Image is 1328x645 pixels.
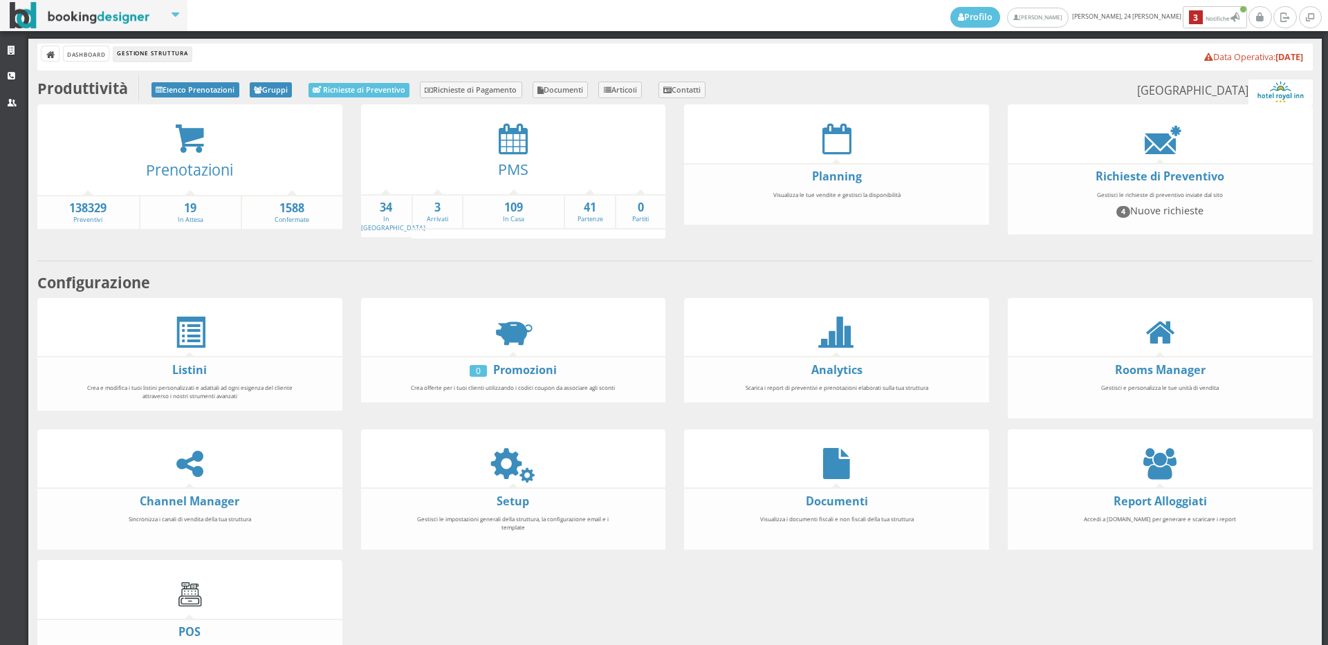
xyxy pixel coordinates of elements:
a: Channel Manager [140,494,239,509]
strong: 1588 [242,200,342,216]
small: [GEOGRAPHIC_DATA] [1137,80,1312,104]
a: Profilo [950,7,1000,28]
a: Documenti [533,82,589,98]
a: 3Arrivati [413,200,462,224]
a: Richieste di Preventivo [308,83,409,97]
b: [DATE] [1275,51,1303,63]
div: Gestisci e personalizza le tue unità di vendita [1048,377,1272,414]
img: cash-register.gif [174,579,205,610]
div: Crea offerte per i tuoi clienti utilizzando i codici coupon da associare agli sconti [401,377,625,398]
a: Promozioni [493,362,557,377]
b: Configurazione [37,272,150,292]
a: Planning [812,169,862,184]
a: POS [178,624,201,639]
a: Prenotazioni [146,160,233,180]
a: 1588Confermate [242,200,342,225]
a: Richieste di Pagamento [420,82,522,98]
strong: 34 [361,200,412,216]
div: 0 [470,365,487,377]
b: 3 [1189,10,1203,25]
a: Elenco Prenotazioni [151,82,239,97]
div: Scarica i report di preventivi e prenotazioni elaborati sulla tua struttura [725,377,949,398]
div: Gestisci le richieste di preventivo inviate dal sito [1048,185,1272,230]
a: [PERSON_NAME] [1007,8,1069,28]
a: Contatti [658,82,706,98]
a: PMS [498,159,528,179]
a: Dashboard [64,46,109,61]
li: Gestione Struttura [113,46,191,62]
a: Setup [497,494,529,509]
strong: 109 [463,200,564,216]
div: Gestisci le impostazioni generali della struttura, la configurazione email e i template [401,509,625,545]
a: Richieste di Preventivo [1096,169,1224,184]
b: Produttività [37,78,128,98]
a: Rooms Manager [1115,362,1206,377]
strong: 3 [413,200,462,216]
a: Articoli [598,82,642,98]
a: Data Operativa:[DATE] [1204,51,1303,63]
a: 41Partenze [565,200,614,224]
a: Gruppi [250,82,293,97]
button: 3Notifiche [1183,6,1247,28]
div: Sincronizza i canali di vendita della tua struttura [77,509,302,545]
strong: 19 [140,200,241,216]
a: 19In Attesa [140,200,241,225]
a: Analytics [811,362,863,377]
div: Visualizza le tue vendite e gestisci la disponibilità [725,185,949,221]
div: Crea e modifica i tuoi listini personalizzati e adattali ad ogni esigenza del cliente attraverso ... [77,377,302,406]
div: Accedi a [DOMAIN_NAME] per generare e scaricare i report [1048,509,1272,545]
h4: Nuove richieste [1054,205,1266,217]
a: 109In Casa [463,200,564,224]
strong: 41 [565,200,614,216]
strong: 0 [616,200,665,216]
a: Documenti [806,494,868,509]
a: 138329Preventivi [37,200,139,225]
img: ea773b7e7d3611ed9c9d0608f5526cb6.png [1248,80,1312,104]
img: BookingDesigner.com [10,2,150,29]
strong: 138329 [37,200,139,216]
a: Listini [172,362,207,377]
div: Visualizza i documenti fiscali e non fiscali della tua struttura [725,509,949,545]
a: 34In [GEOGRAPHIC_DATA] [361,200,425,232]
a: Report Alloggiati [1114,494,1207,509]
span: [PERSON_NAME], 24 [PERSON_NAME] [950,6,1248,28]
a: 0Partiti [616,200,665,224]
span: 4 [1116,206,1130,217]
